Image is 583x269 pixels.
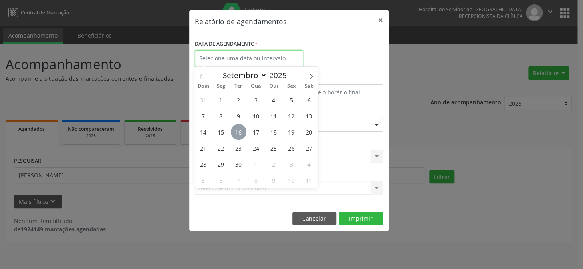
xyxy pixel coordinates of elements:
[291,72,383,84] label: ATÉ
[231,108,246,124] span: Setembro 9, 2025
[213,156,229,172] span: Setembro 29, 2025
[266,156,282,172] span: Outubro 2, 2025
[248,108,264,124] span: Setembro 10, 2025
[282,84,300,89] span: Sex
[213,172,229,188] span: Outubro 6, 2025
[231,140,246,156] span: Setembro 23, 2025
[230,84,247,89] span: Ter
[265,84,282,89] span: Qui
[196,156,211,172] span: Setembro 28, 2025
[248,92,264,108] span: Setembro 3, 2025
[301,108,317,124] span: Setembro 13, 2025
[301,156,317,172] span: Outubro 4, 2025
[283,172,299,188] span: Outubro 10, 2025
[283,140,299,156] span: Setembro 26, 2025
[283,108,299,124] span: Setembro 12, 2025
[195,38,258,50] label: DATA DE AGENDAMENTO
[195,50,303,66] input: Selecione uma data ou intervalo
[196,172,211,188] span: Outubro 5, 2025
[212,84,230,89] span: Seg
[196,124,211,140] span: Setembro 14, 2025
[301,172,317,188] span: Outubro 11, 2025
[196,92,211,108] span: Agosto 31, 2025
[196,140,211,156] span: Setembro 21, 2025
[267,70,293,80] input: Year
[301,140,317,156] span: Setembro 27, 2025
[248,156,264,172] span: Outubro 1, 2025
[301,124,317,140] span: Setembro 20, 2025
[266,92,282,108] span: Setembro 4, 2025
[231,124,246,140] span: Setembro 16, 2025
[196,108,211,124] span: Setembro 7, 2025
[213,92,229,108] span: Setembro 1, 2025
[291,84,383,100] input: Selecione o horário final
[248,124,264,140] span: Setembro 17, 2025
[339,212,383,225] button: Imprimir
[248,140,264,156] span: Setembro 24, 2025
[292,212,336,225] button: Cancelar
[219,70,267,81] select: Month
[194,84,212,89] span: Dom
[213,124,229,140] span: Setembro 15, 2025
[247,84,265,89] span: Qua
[301,92,317,108] span: Setembro 6, 2025
[283,156,299,172] span: Outubro 3, 2025
[283,92,299,108] span: Setembro 5, 2025
[266,124,282,140] span: Setembro 18, 2025
[231,172,246,188] span: Outubro 7, 2025
[300,84,318,89] span: Sáb
[213,140,229,156] span: Setembro 22, 2025
[248,172,264,188] span: Outubro 8, 2025
[283,124,299,140] span: Setembro 19, 2025
[266,140,282,156] span: Setembro 25, 2025
[373,10,389,30] button: Close
[266,172,282,188] span: Outubro 9, 2025
[231,92,246,108] span: Setembro 2, 2025
[195,16,286,26] h5: Relatório de agendamentos
[266,108,282,124] span: Setembro 11, 2025
[231,156,246,172] span: Setembro 30, 2025
[213,108,229,124] span: Setembro 8, 2025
